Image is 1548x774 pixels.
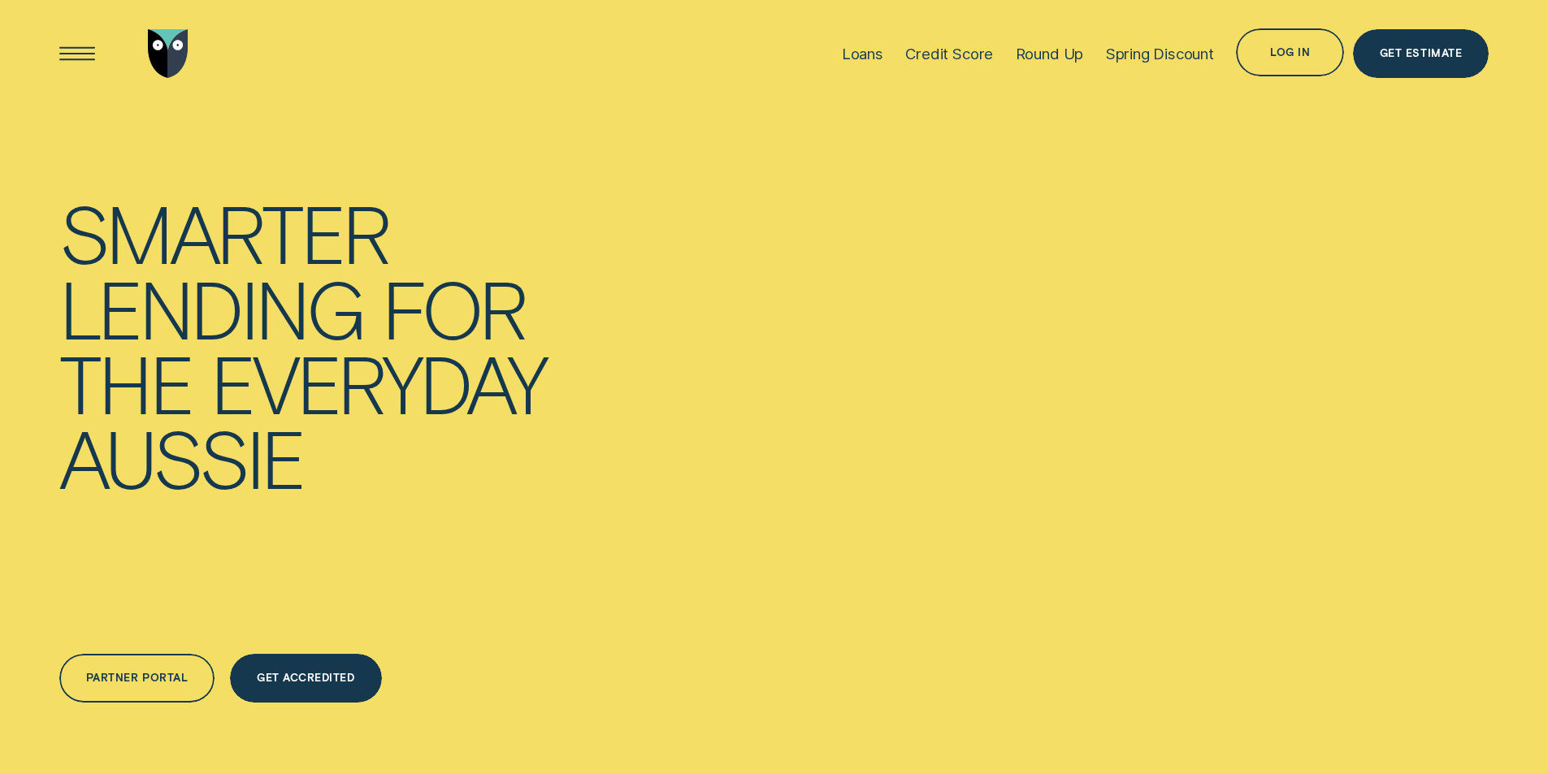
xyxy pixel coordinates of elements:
img: Wisr [148,29,189,78]
h4: Smarter lending for the everyday Aussie [59,195,661,495]
button: Open Menu [53,29,102,78]
a: Partner Portal [59,654,215,703]
a: Get Estimate [1353,29,1489,78]
div: Round Up [1016,45,1084,63]
div: Loans [842,45,883,63]
a: Get Accredited [230,654,382,703]
div: Credit Score [905,45,993,63]
button: Log in [1236,28,1343,77]
div: Spring Discount [1106,45,1214,63]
